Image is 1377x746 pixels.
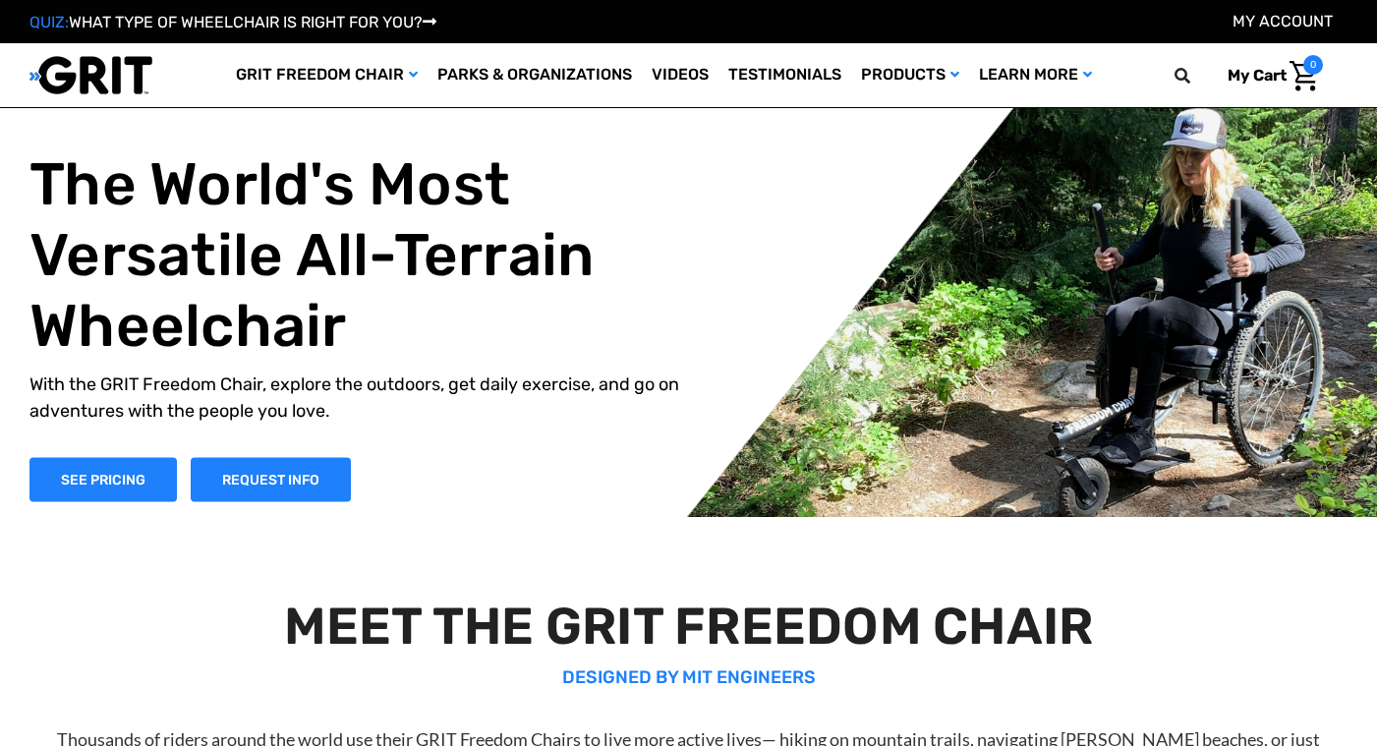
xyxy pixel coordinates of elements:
[29,457,177,501] a: Shop Now
[226,43,428,107] a: GRIT Freedom Chair
[29,13,69,31] span: QUIZ:
[34,664,1343,691] p: DESIGNED BY MIT ENGINEERS
[29,13,436,31] a: QUIZ:WHAT TYPE OF WHEELCHAIR IS RIGHT FOR YOU?
[34,596,1343,657] h2: MEET THE GRIT FREEDOM CHAIR
[428,43,642,107] a: Parks & Organizations
[29,148,704,361] h1: The World's Most Versatile All-Terrain Wheelchair
[718,43,851,107] a: Testimonials
[1213,55,1323,96] a: Cart with 0 items
[29,55,152,95] img: GRIT All-Terrain Wheelchair and Mobility Equipment
[1290,61,1318,91] img: Cart
[851,43,969,107] a: Products
[191,457,351,501] a: Slide number 1, Request Information
[969,43,1102,107] a: Learn More
[642,43,718,107] a: Videos
[1233,12,1333,30] a: Account
[1183,55,1213,96] input: Search
[29,371,704,424] p: With the GRIT Freedom Chair, explore the outdoors, get daily exercise, and go on adventures with ...
[1228,66,1287,85] span: My Cart
[1303,55,1323,75] span: 0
